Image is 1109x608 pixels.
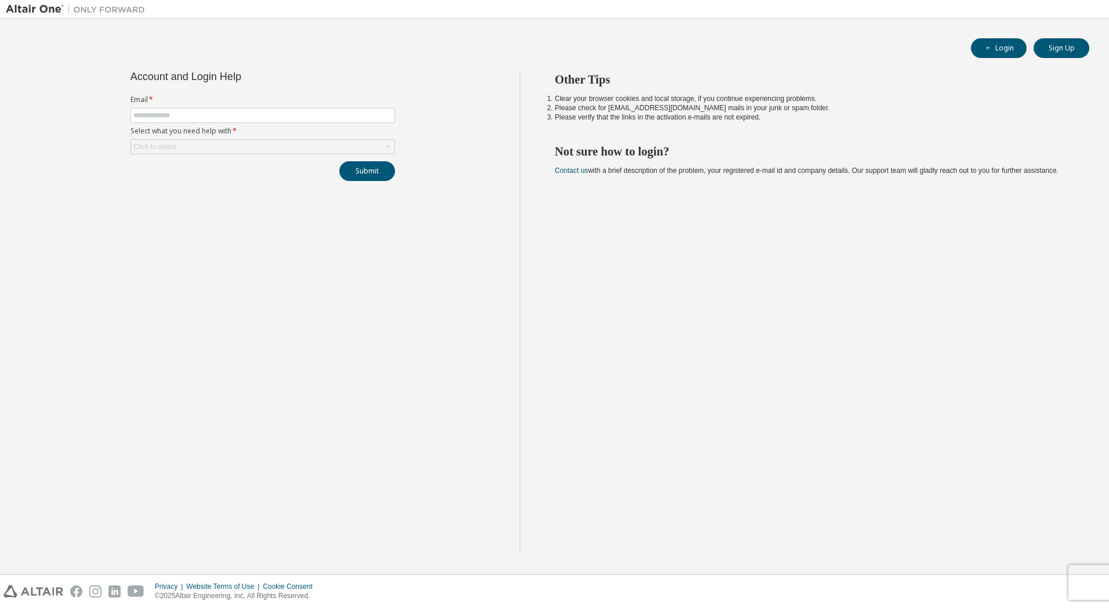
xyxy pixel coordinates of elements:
div: Website Terms of Use [186,582,263,591]
label: Email [131,95,395,104]
div: Account and Login Help [131,72,342,81]
img: altair_logo.svg [3,585,63,598]
span: with a brief description of the problem, your registered e-mail id and company details. Our suppo... [555,167,1059,175]
img: Altair One [6,3,151,15]
img: instagram.svg [89,585,102,598]
h2: Not sure how to login? [555,144,1069,159]
button: Login [971,38,1027,58]
a: Contact us [555,167,588,175]
p: © 2025 Altair Engineering, Inc. All Rights Reserved. [155,591,320,601]
div: Cookie Consent [263,582,319,591]
li: Please verify that the links in the activation e-mails are not expired. [555,113,1069,122]
div: Click to select [133,142,176,151]
label: Select what you need help with [131,126,395,136]
img: linkedin.svg [108,585,121,598]
li: Clear your browser cookies and local storage, if you continue experiencing problems. [555,94,1069,103]
div: Click to select [131,140,394,154]
div: Privacy [155,582,186,591]
li: Please check for [EMAIL_ADDRESS][DOMAIN_NAME] mails in your junk or spam folder. [555,103,1069,113]
img: youtube.svg [128,585,144,598]
h2: Other Tips [555,72,1069,87]
img: facebook.svg [70,585,82,598]
button: Sign Up [1034,38,1089,58]
button: Submit [339,161,395,181]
